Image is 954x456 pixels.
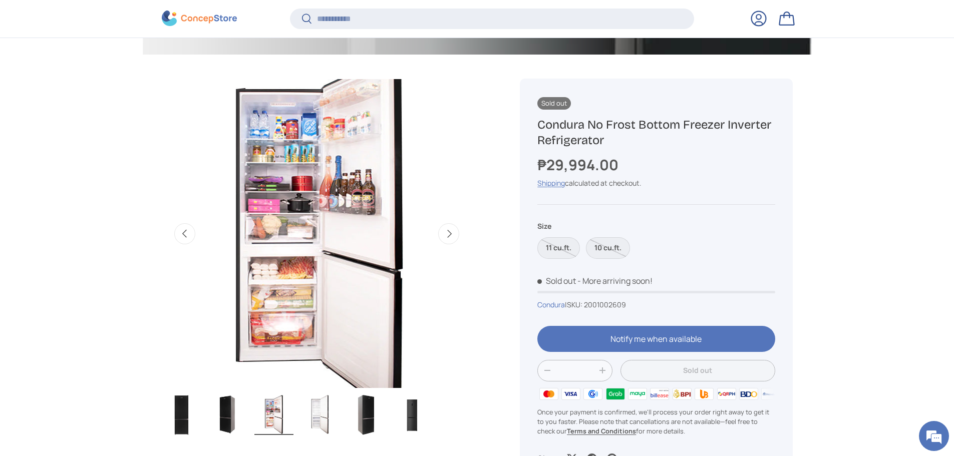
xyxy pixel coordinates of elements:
label: Sold out [537,237,580,259]
img: ubp [693,386,715,401]
img: condura-no-frost-bottom-freezer-inverter-refrigerator-matte-black-full-open-door-without-sample-c... [300,395,340,435]
span: 2001002609 [584,300,626,309]
span: | [565,300,626,309]
img: metrobank [760,386,782,401]
button: Sold out [620,360,775,381]
span: Sold out [537,275,576,286]
label: Sold out [586,237,630,259]
img: condura-no-frost-bottom-freezer-inverter-refrigerator-matte-black-closed-door-full-view-concepstore [162,395,201,435]
img: bpi [671,386,693,401]
span: SKU: [567,300,582,309]
span: We are offline. Please leave us a message. [21,126,175,227]
img: maya [626,386,649,401]
p: - More arriving soon! [577,275,653,286]
img: condura-no-frost-bottom-freezer-inverter-refrigerator-matte-black-closed-door-full-left-side-view... [208,395,247,435]
img: visa [560,386,582,401]
a: Shipping [537,178,565,188]
img: condura-no-frost-bottom-freezer-inverter-refrigerator-matte-black-full-open-door-with-sample-cont... [254,395,293,435]
img: grabpay [604,386,626,401]
img: condura-no-frost-bottom-freezer-inverter-refrigerator-matte-black-closed-door-full-view-concepstore [393,395,432,435]
div: Leave a message [52,56,168,69]
img: billease [649,386,671,401]
div: Minimize live chat window [164,5,188,29]
img: gcash [582,386,604,401]
strong: ₱29,994.00 [537,155,621,175]
img: condura-no-frost-bottom-freezer-inverter-refrigerator-matte-black-closed-door-right-side-view-con... [347,395,386,435]
h1: Condura No Frost Bottom Freezer Inverter Refrigerator [537,117,775,148]
em: Submit [147,308,182,322]
media-gallery: Gallery Viewer [162,79,472,438]
a: Condura [537,300,565,309]
div: calculated at checkout. [537,178,775,188]
p: Once your payment is confirmed, we'll process your order right away to get it to you faster. Plea... [537,407,775,436]
img: bdo [738,386,760,401]
textarea: Type your message and click 'Submit' [5,273,191,308]
img: master [537,386,559,401]
a: Terms and Conditions [567,426,636,435]
img: qrph [715,386,737,401]
img: ConcepStore [162,11,237,27]
legend: Size [537,221,551,231]
span: Sold out [537,97,571,110]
